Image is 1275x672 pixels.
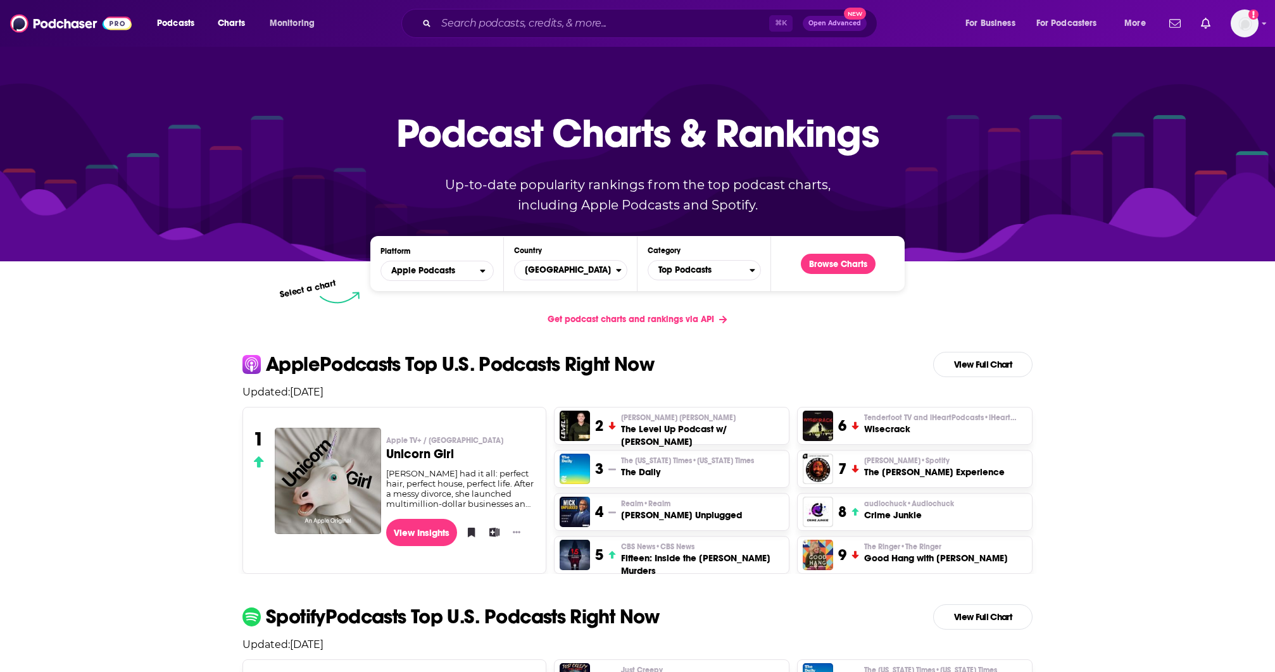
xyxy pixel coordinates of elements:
[595,459,603,478] h3: 3
[386,435,536,468] a: Apple TV+ / [GEOGRAPHIC_DATA]Unicorn Girl
[1196,13,1215,34] a: Show notifications dropdown
[965,15,1015,32] span: For Business
[803,540,833,570] img: Good Hang with Amy Poehler
[10,11,132,35] img: Podchaser - Follow, Share and Rate Podcasts
[1231,9,1259,37] span: Logged in as rowan.sullivan
[548,314,714,325] span: Get podcast charts and rankings via API
[864,413,1016,435] a: Tenderfoot TV and iHeartPodcasts•iHeartRadioWisecrack
[621,456,754,466] p: The New York Times • New York Times
[386,519,458,546] a: View Insights
[769,15,793,32] span: ⌘ K
[933,352,1033,377] a: View Full Chart
[838,545,846,564] h3: 9
[242,355,261,373] img: apple Icon
[864,413,1016,423] p: Tenderfoot TV and iHeartPodcasts • iHeartRadio
[560,454,590,484] a: The Daily
[210,13,253,34] a: Charts
[386,435,536,445] p: Apple TV+ / Seven Hills
[621,509,742,521] h3: [PERSON_NAME] Unplugged
[560,540,590,570] img: Fifteen: Inside the Daniel Marsh Murders
[648,260,761,280] button: Categories
[621,542,784,552] p: CBS News • CBS News
[595,545,603,564] h3: 5
[838,459,846,478] h3: 7
[386,448,536,461] h3: Unicorn Girl
[655,542,694,551] span: • CBS News
[933,604,1033,630] a: View Full Chart
[420,175,855,215] p: Up-to-date popularity rankings from the top podcast charts, including Apple Podcasts and Spotify.
[643,499,670,508] span: • Realm
[270,15,315,32] span: Monitoring
[386,468,536,509] div: [PERSON_NAME] had it all: perfect hair, perfect house, perfect life. After a messy divorce, she l...
[844,8,867,20] span: New
[279,278,337,300] p: Select a chart
[864,466,1005,478] h3: The [PERSON_NAME] Experience
[157,15,194,32] span: Podcasts
[864,456,1005,466] p: Joe Rogan • Spotify
[864,456,1005,478] a: [PERSON_NAME]•SpotifyThe [PERSON_NAME] Experience
[900,542,941,551] span: • The Ringer
[864,499,954,509] p: audiochuck • Audiochuck
[253,428,264,451] h3: 1
[803,454,833,484] a: The Joe Rogan Experience
[485,523,498,542] button: Add to List
[864,552,1008,564] h3: Good Hang with [PERSON_NAME]
[1231,9,1259,37] img: User Profile
[864,509,954,521] h3: Crime Junkie
[621,542,784,577] a: CBS News•CBS NewsFifteen: Inside the [PERSON_NAME] Murders
[391,266,455,275] span: Apple Podcasts
[266,607,660,627] p: Spotify Podcasts Top U.S. Podcasts Right Now
[621,499,670,509] span: Realm
[320,292,360,304] img: select arrow
[621,423,784,448] h3: The Level Up Podcast w/ [PERSON_NAME]
[621,456,754,466] span: The [US_STATE] Times
[920,456,950,465] span: • Spotify
[803,497,833,527] img: Crime Junkie
[621,456,754,478] a: The [US_STATE] Times•[US_STATE] TimesThe Daily
[1028,13,1115,34] button: open menu
[462,523,475,542] button: Bookmark Podcast
[595,416,603,435] h3: 2
[907,499,954,508] span: • Audiochuck
[1036,15,1097,32] span: For Podcasters
[560,411,590,441] a: The Level Up Podcast w/ Paul Alex
[864,499,954,521] a: audiochuck•AudiochuckCrime Junkie
[1124,15,1146,32] span: More
[508,526,525,538] button: Show More Button
[621,413,736,423] span: [PERSON_NAME] [PERSON_NAME]
[648,259,750,281] span: Top Podcasts
[1231,9,1259,37] button: Show profile menu
[803,16,867,31] button: Open AdvancedNew
[957,13,1031,34] button: open menu
[514,260,627,280] button: Countries
[621,499,742,521] a: Realm•Realm[PERSON_NAME] Unplugged
[803,411,833,441] a: Wisecrack
[218,15,245,32] span: Charts
[864,456,950,466] span: [PERSON_NAME]
[261,13,331,34] button: open menu
[436,13,769,34] input: Search podcasts, credits, & more...
[560,497,590,527] img: Mick Unplugged
[537,304,737,335] a: Get podcast charts and rankings via API
[864,423,1016,435] h3: Wisecrack
[275,428,381,534] img: Unicorn Girl
[386,435,503,445] span: Apple TV+ / [GEOGRAPHIC_DATA]
[621,466,754,478] h3: The Daily
[692,456,754,465] span: • [US_STATE] Times
[515,259,616,281] span: [GEOGRAPHIC_DATA]
[413,9,889,38] div: Search podcasts, credits, & more...
[380,261,494,281] h2: Platforms
[621,542,694,552] span: CBS News
[621,552,784,577] h3: Fifteen: Inside the [PERSON_NAME] Murders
